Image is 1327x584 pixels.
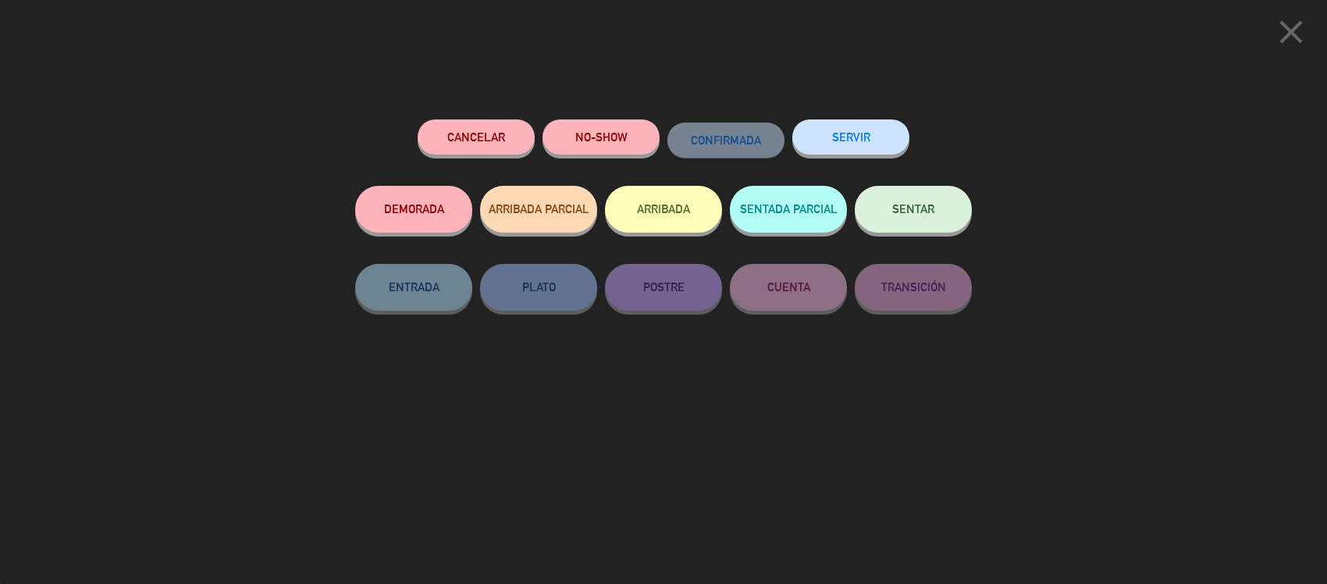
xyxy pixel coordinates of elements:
[605,186,722,233] button: ARRIBADA
[792,119,909,155] button: SERVIR
[355,264,472,311] button: ENTRADA
[1267,12,1315,58] button: close
[855,186,972,233] button: SENTAR
[730,186,847,233] button: SENTADA PARCIAL
[480,264,597,311] button: PLATO
[855,264,972,311] button: TRANSICIÓN
[489,202,589,215] span: ARRIBADA PARCIAL
[605,264,722,311] button: POSTRE
[691,134,761,147] span: CONFIRMADA
[892,202,934,215] span: SENTAR
[355,186,472,233] button: DEMORADA
[1272,12,1311,52] i: close
[418,119,535,155] button: Cancelar
[667,123,784,158] button: CONFIRMADA
[543,119,660,155] button: NO-SHOW
[730,264,847,311] button: CUENTA
[480,186,597,233] button: ARRIBADA PARCIAL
